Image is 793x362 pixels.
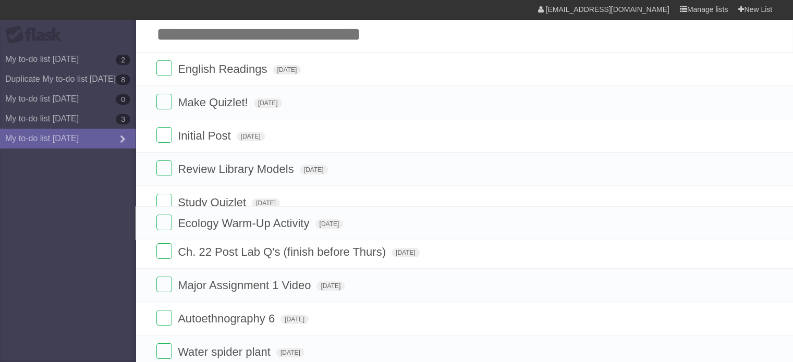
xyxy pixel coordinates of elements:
span: [DATE] [316,281,345,291]
b: 8 [116,74,130,85]
span: [DATE] [392,248,420,257]
label: Done [156,160,172,176]
span: Water spider plant [178,345,273,358]
label: Done [156,310,172,326]
label: Done [156,94,172,109]
span: Initial Post [178,129,234,142]
span: Ch. 22 Post Lab Q's (finish before Thurs) [178,245,388,258]
b: 0 [116,94,130,105]
span: Autoethnography 6 [178,312,277,325]
span: Study Quizlet [178,196,249,209]
label: Done [156,60,172,76]
label: Done [156,343,172,359]
b: 3 [116,114,130,124]
label: Done [156,277,172,292]
label: Done [156,243,172,259]
span: [DATE] [276,348,304,357]
span: [DATE] [315,219,344,229]
span: [DATE] [273,65,301,74]
div: Flask [5,26,68,44]
span: [DATE] [237,132,265,141]
span: [DATE] [280,315,309,324]
span: [DATE] [254,98,282,108]
b: 2 [116,55,130,65]
span: Major Assignment 1 Video [178,279,313,292]
span: Ecology Warm-Up Activity [178,217,312,230]
label: Done [156,127,172,143]
label: Done [156,194,172,209]
label: Done [156,215,172,230]
span: Review Library Models [178,163,297,176]
span: [DATE] [252,198,280,208]
span: [DATE] [300,165,328,174]
span: Make Quizlet! [178,96,251,109]
span: English Readings [178,63,270,76]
